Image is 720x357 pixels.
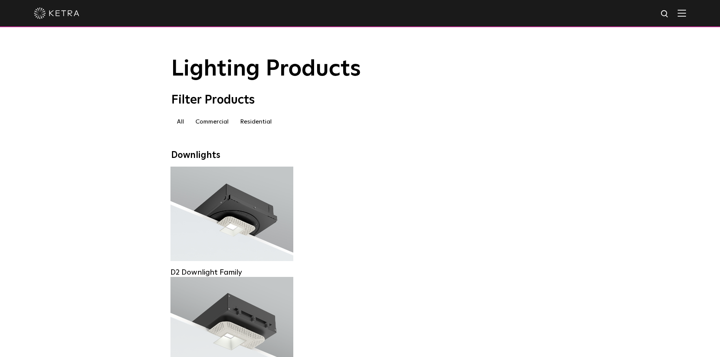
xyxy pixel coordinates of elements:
[171,58,361,80] span: Lighting Products
[660,9,670,19] img: search icon
[171,150,549,161] div: Downlights
[234,115,277,128] label: Residential
[170,268,293,277] div: D2 Downlight Family
[171,115,190,128] label: All
[171,93,549,107] div: Filter Products
[190,115,234,128] label: Commercial
[678,9,686,17] img: Hamburger%20Nav.svg
[34,8,79,19] img: ketra-logo-2019-white
[170,167,293,266] a: D2 Downlight Family Lumen Output:1200Colors:White / Black / Gloss Black / Silver / Bronze / Silve...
